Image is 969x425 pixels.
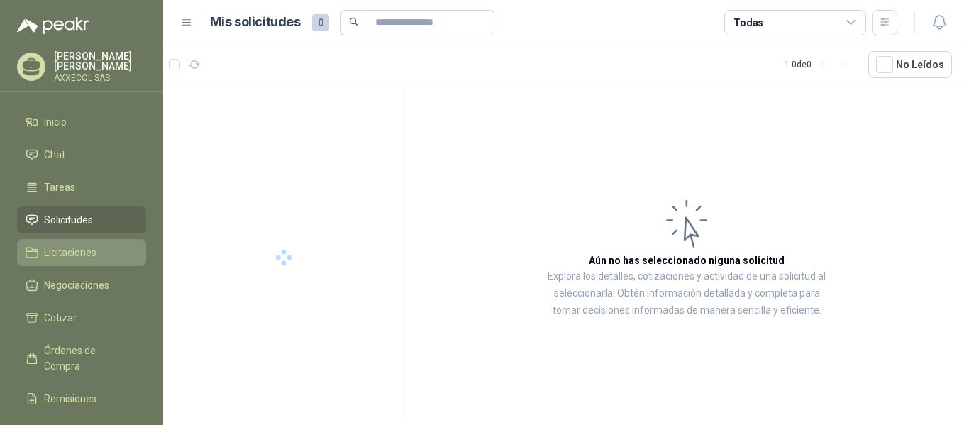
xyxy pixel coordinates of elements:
[17,141,146,168] a: Chat
[54,51,146,71] p: [PERSON_NAME] [PERSON_NAME]
[546,268,827,319] p: Explora los detalles, cotizaciones y actividad de una solicitud al seleccionarla. Obtén informaci...
[733,15,763,31] div: Todas
[868,51,952,78] button: No Leídos
[17,272,146,299] a: Negociaciones
[17,17,89,34] img: Logo peakr
[44,147,65,162] span: Chat
[44,391,96,407] span: Remisiones
[17,385,146,412] a: Remisiones
[17,174,146,201] a: Tareas
[44,310,77,326] span: Cotizar
[44,180,75,195] span: Tareas
[17,206,146,233] a: Solicitudes
[589,253,785,268] h3: Aún no has seleccionado niguna solicitud
[54,74,146,82] p: AXXECOL SAS
[349,17,359,27] span: search
[785,53,857,76] div: 1 - 0 de 0
[17,304,146,331] a: Cotizar
[312,14,329,31] span: 0
[44,245,96,260] span: Licitaciones
[44,343,133,374] span: Órdenes de Compra
[44,277,109,293] span: Negociaciones
[210,12,301,33] h1: Mis solicitudes
[17,337,146,380] a: Órdenes de Compra
[17,239,146,266] a: Licitaciones
[44,212,93,228] span: Solicitudes
[44,114,67,130] span: Inicio
[17,109,146,136] a: Inicio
